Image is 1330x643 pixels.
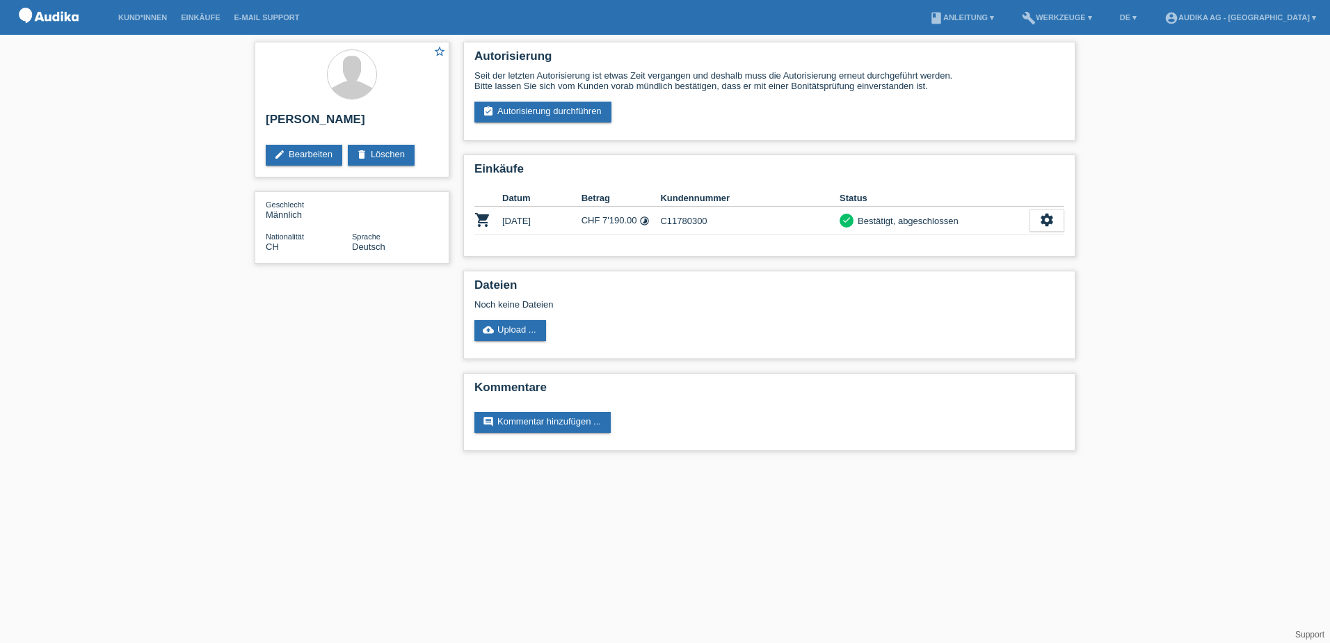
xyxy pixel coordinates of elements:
td: C11780300 [660,207,840,235]
i: assignment_turned_in [483,106,494,117]
span: Deutsch [352,241,385,252]
i: star_border [433,45,446,58]
i: delete [356,149,367,160]
i: settings [1039,212,1055,228]
th: Kundennummer [660,190,840,207]
h2: Einkäufe [474,162,1064,183]
a: DE ▾ [1113,13,1144,22]
i: build [1022,11,1036,25]
a: bookAnleitung ▾ [922,13,1001,22]
a: commentKommentar hinzufügen ... [474,412,611,433]
div: Noch keine Dateien [474,299,899,310]
span: Sprache [352,232,380,241]
h2: Autorisierung [474,49,1064,70]
span: Nationalität [266,232,304,241]
div: Männlich [266,199,352,220]
h2: Dateien [474,278,1064,299]
div: Bestätigt, abgeschlossen [854,214,959,228]
th: Datum [502,190,582,207]
th: Betrag [582,190,661,207]
th: Status [840,190,1029,207]
span: Geschlecht [266,200,304,209]
td: CHF 7'190.00 [582,207,661,235]
a: POS — MF Group [14,27,83,38]
a: buildWerkzeuge ▾ [1015,13,1099,22]
span: Schweiz [266,241,279,252]
i: book [929,11,943,25]
a: Kund*innen [111,13,174,22]
a: account_circleAudika AG - [GEOGRAPHIC_DATA] ▾ [1157,13,1323,22]
td: [DATE] [502,207,582,235]
div: Seit der letzten Autorisierung ist etwas Zeit vergangen und deshalb muss die Autorisierung erneut... [474,70,1064,91]
h2: [PERSON_NAME] [266,113,438,134]
a: deleteLöschen [348,145,415,166]
i: cloud_upload [483,324,494,335]
a: editBearbeiten [266,145,342,166]
i: account_circle [1164,11,1178,25]
i: edit [274,149,285,160]
a: assignment_turned_inAutorisierung durchführen [474,102,611,122]
a: E-Mail Support [227,13,307,22]
a: star_border [433,45,446,60]
a: cloud_uploadUpload ... [474,320,546,341]
h2: Kommentare [474,381,1064,402]
i: POSP00026274 [474,212,491,228]
a: Support [1295,630,1324,640]
i: Fixe Raten (12 Raten) [639,216,650,226]
i: comment [483,416,494,427]
a: Einkäufe [174,13,227,22]
i: check [842,215,851,225]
